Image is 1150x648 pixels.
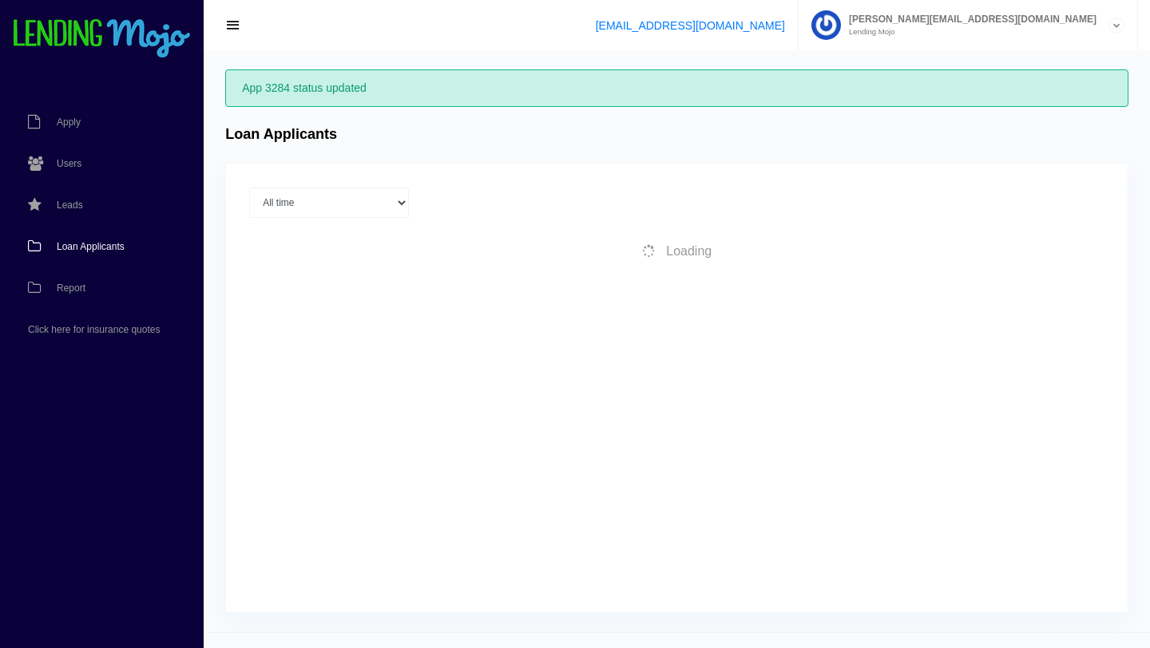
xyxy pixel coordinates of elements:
[57,117,81,127] span: Apply
[12,19,192,59] img: logo-small.png
[811,10,841,40] img: Profile image
[841,28,1096,36] small: Lending Mojo
[57,242,125,251] span: Loan Applicants
[225,126,337,144] h4: Loan Applicants
[28,325,160,334] span: Click here for insurance quotes
[57,283,85,293] span: Report
[841,14,1096,24] span: [PERSON_NAME][EMAIL_ADDRESS][DOMAIN_NAME]
[225,69,1128,107] div: App 3284 status updated
[57,159,81,168] span: Users
[596,19,785,32] a: [EMAIL_ADDRESS][DOMAIN_NAME]
[666,244,712,258] span: Loading
[57,200,83,210] span: Leads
